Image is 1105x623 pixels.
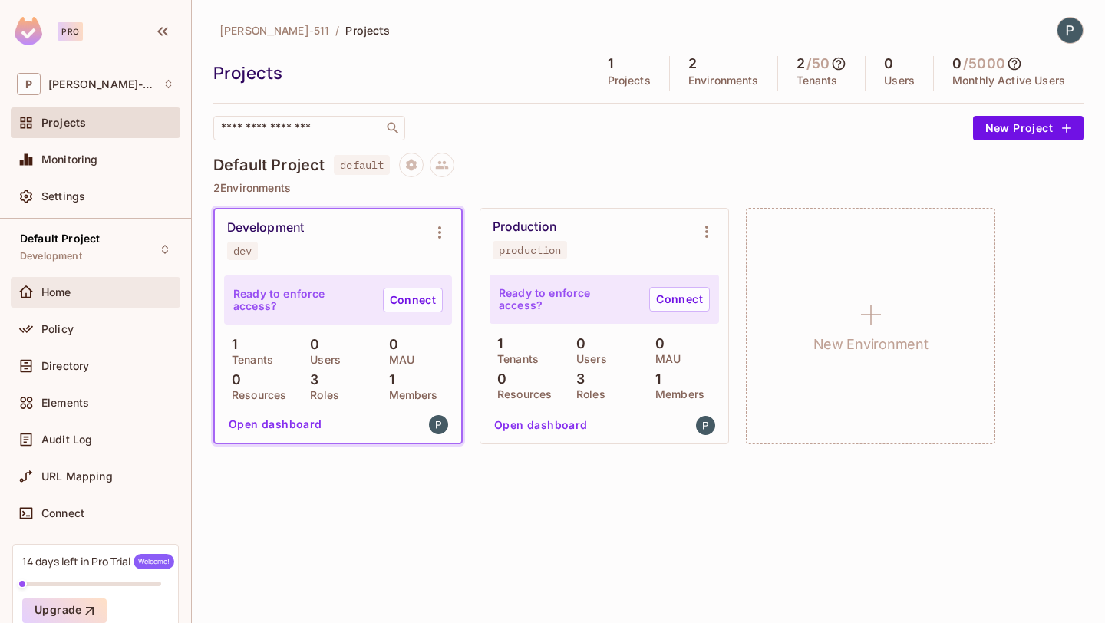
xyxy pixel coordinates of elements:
p: 1 [490,336,503,351]
p: 0 [381,337,398,352]
div: production [499,244,561,256]
img: pabisen31@gmail.com [696,416,715,435]
h4: Default Project [213,156,325,174]
div: 14 days left in Pro Trial [22,554,174,569]
span: Development [20,250,82,262]
span: Connect [41,507,84,519]
p: Users [884,74,915,87]
button: New Project [973,116,1084,140]
h5: 0 [952,56,962,71]
div: Pro [58,22,83,41]
h5: / 50 [806,56,830,71]
p: 3 [569,371,585,387]
p: Roles [569,388,605,400]
span: Monitoring [41,153,98,166]
div: Production [493,219,556,235]
p: Users [569,353,607,365]
p: 1 [648,371,661,387]
p: 3 [302,372,318,387]
div: dev [233,245,252,257]
h5: 1 [608,56,613,71]
p: Roles [302,389,339,401]
button: Environment settings [424,217,455,248]
span: Default Project [20,232,100,245]
p: MAU [648,353,681,365]
p: 1 [224,337,237,352]
span: default [334,155,390,175]
span: Settings [41,190,85,203]
h5: 0 [884,56,893,71]
p: Members [381,389,438,401]
div: Development [227,220,304,236]
p: Resources [490,388,552,400]
span: Projects [41,117,86,129]
p: Members [648,388,704,400]
span: Elements [41,397,89,409]
span: Projects [345,23,390,38]
img: Payal Bisen [1057,18,1083,43]
a: Connect [383,288,443,312]
p: 1 [381,372,394,387]
li: / [335,23,339,38]
p: Ready to enforce access? [233,288,371,312]
span: Directory [41,360,89,372]
p: Resources [224,389,286,401]
button: Open dashboard [488,413,594,437]
p: 0 [569,336,585,351]
span: Policy [41,323,74,335]
a: Connect [649,287,710,311]
p: Environments [688,74,759,87]
p: 2 Environments [213,182,1084,194]
img: SReyMgAAAABJRU5ErkJggg== [15,17,42,45]
button: Open dashboard [223,412,328,437]
p: Monthly Active Users [952,74,1065,87]
p: Projects [608,74,651,87]
button: Environment settings [691,216,722,247]
img: pabisen31@gmail.com [429,415,448,434]
p: Tenants [797,74,838,87]
h1: New Environment [813,333,929,356]
span: Audit Log [41,433,92,446]
p: Ready to enforce access? [499,287,637,311]
h5: 2 [688,56,697,71]
span: [PERSON_NAME]-511 [219,23,329,38]
p: Users [302,354,341,366]
span: Home [41,286,71,298]
p: MAU [381,354,414,366]
p: 0 [302,337,319,352]
p: Tenants [224,354,273,366]
p: Tenants [490,353,539,365]
div: Projects [213,61,582,84]
span: P [17,73,41,95]
p: 0 [224,372,241,387]
p: 0 [490,371,506,387]
span: Workspace: Payal-511 [48,78,154,91]
span: Welcome! [134,554,174,569]
h5: 2 [797,56,805,71]
p: 0 [648,336,665,351]
button: Upgrade [22,598,107,623]
span: URL Mapping [41,470,113,483]
span: Project settings [399,160,424,175]
h5: / 5000 [963,56,1005,71]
